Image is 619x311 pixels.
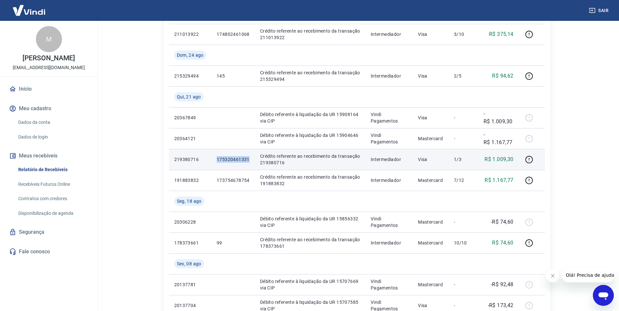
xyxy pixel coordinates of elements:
p: 10/10 [454,240,473,246]
p: Crédito referente ao recebimento da transação 178373661 [260,236,360,249]
p: 191883832 [174,177,206,184]
p: Intermediador [371,240,408,246]
iframe: Fechar mensagem [546,269,559,282]
p: 99 [217,240,250,246]
p: Intermediador [371,31,408,37]
p: -R$ 74,60 [491,218,514,226]
p: 20137704 [174,302,206,309]
p: R$ 1.009,30 [485,155,513,163]
img: Vindi [8,0,50,20]
p: Visa [418,31,443,37]
p: Crédito referente ao recebimento da transação 211013922 [260,28,360,41]
p: 2/5 [454,73,473,79]
p: - [454,219,473,225]
a: Segurança [8,225,90,239]
p: Crédito referente ao recebimento da transação 219380716 [260,153,360,166]
p: 211013922 [174,31,206,37]
p: Visa [418,73,443,79]
button: Sair [588,5,611,17]
p: Débito referente à liquidação da UR 15856332 via CIP [260,215,360,229]
p: Crédito referente ao recebimento da transação 215329494 [260,69,360,82]
p: - [454,135,473,142]
p: 20306228 [174,219,206,225]
p: 178373661 [174,240,206,246]
iframe: Botão para abrir a janela de mensagens [593,285,614,306]
p: R$ 375,14 [489,30,514,38]
p: -R$ 1.167,77 [484,131,514,146]
a: Dados da conta [16,116,90,129]
p: - [454,281,473,288]
p: R$ 1.167,77 [485,176,513,184]
span: Seg, 18 ago [177,198,202,204]
p: Vindi Pagamentos [371,111,408,124]
p: -R$ 173,42 [488,302,514,309]
a: Disponibilização de agenda [16,207,90,220]
span: Olá! Precisa de ajuda? [4,5,55,10]
p: Débito referente à liquidação da UR 15904646 via CIP [260,132,360,145]
p: Intermediador [371,156,408,163]
p: Mastercard [418,177,443,184]
p: 7/12 [454,177,473,184]
p: Mastercard [418,281,443,288]
p: Vindi Pagamentos [371,215,408,229]
p: Mastercard [418,219,443,225]
button: Meu cadastro [8,101,90,116]
p: Visa [418,156,443,163]
p: 219380716 [174,156,206,163]
iframe: Mensagem da empresa [562,268,614,282]
a: Relatório de Recebíveis [16,163,90,176]
button: Meus recebíveis [8,149,90,163]
p: Mastercard [418,240,443,246]
p: - [454,114,473,121]
a: Início [8,82,90,96]
p: 215329494 [174,73,206,79]
span: Sex, 08 ago [177,260,201,267]
p: -R$ 92,48 [491,281,514,289]
p: 1/3 [454,156,473,163]
a: Fale conosco [8,244,90,259]
span: Qui, 21 ago [177,94,201,100]
p: 174802461068 [217,31,250,37]
p: 175320461331 [217,156,250,163]
p: Débito referente à liquidação da UR 15707669 via CIP [260,278,360,291]
p: [PERSON_NAME] [23,55,75,62]
a: Dados de login [16,130,90,144]
p: 173754678754 [217,177,250,184]
p: R$ 74,60 [492,239,513,247]
p: 3/10 [454,31,473,37]
p: 145 [217,73,250,79]
p: Intermediador [371,73,408,79]
p: 20364121 [174,135,206,142]
p: Intermediador [371,177,408,184]
p: Visa [418,114,443,121]
p: Débito referente à liquidação da UR 15908164 via CIP [260,111,360,124]
a: Contratos com credores [16,192,90,205]
div: M [36,26,62,52]
p: Vindi Pagamentos [371,278,408,291]
span: Dom, 24 ago [177,52,204,58]
p: [EMAIL_ADDRESS][DOMAIN_NAME] [13,64,85,71]
p: 20137781 [174,281,206,288]
a: Recebíveis Futuros Online [16,178,90,191]
p: R$ 94,62 [492,72,513,80]
p: Mastercard [418,135,443,142]
p: Crédito referente ao recebimento da transação 191883832 [260,174,360,187]
p: 20367849 [174,114,206,121]
p: -R$ 1.009,30 [484,110,514,126]
p: - [454,302,473,309]
p: Visa [418,302,443,309]
p: Vindi Pagamentos [371,132,408,145]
